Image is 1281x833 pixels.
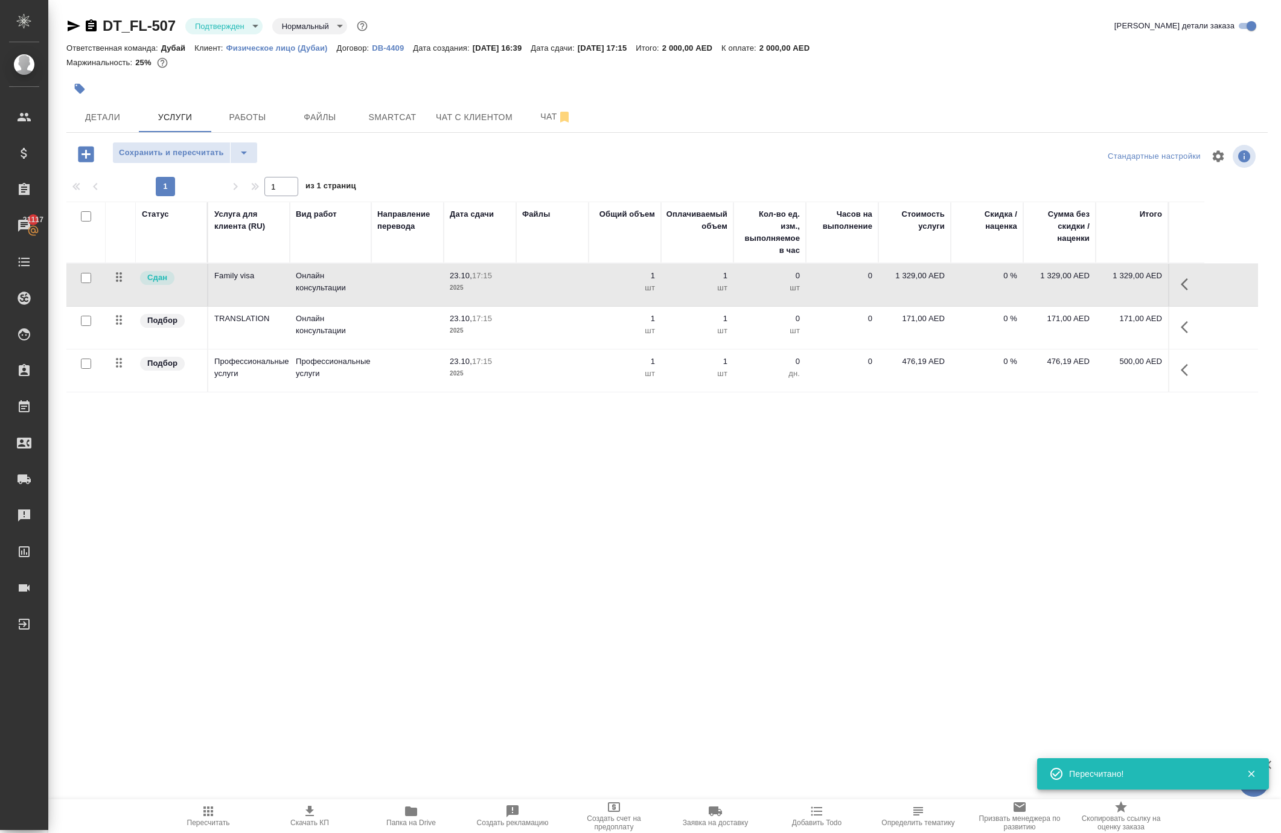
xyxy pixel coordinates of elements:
div: Общий объем [599,208,655,220]
span: Работы [219,110,276,125]
p: 1 329,00 AED [884,270,945,282]
p: 1 [667,313,727,325]
p: 500,00 AED [1102,356,1162,368]
span: Услуги [146,110,204,125]
div: Услуга для клиента (RU) [214,208,284,232]
span: Smartcat [363,110,421,125]
button: Добавить тэг [66,75,93,102]
span: Папка на Drive [386,819,436,827]
p: 0 % [957,313,1017,325]
p: 1 329,00 AED [1102,270,1162,282]
p: шт [740,325,800,337]
a: DT_FL-507 [103,18,176,34]
span: Создать счет на предоплату [570,814,657,831]
span: Заявка на доставку [683,819,748,827]
div: Статус [142,208,169,220]
p: TRANSLATION [214,313,284,325]
td: 0 [806,307,878,349]
p: 0 % [957,356,1017,368]
div: Стоимость услуги [884,208,945,232]
span: Призвать менеджера по развитию [976,814,1063,831]
div: split button [112,142,258,164]
button: Заявка на доставку [665,799,766,833]
p: 1 [595,313,655,325]
p: Физическое лицо (Дубаи) [226,43,337,53]
span: 21117 [16,214,51,226]
div: Кол-во ед. изм., выполняемое в час [740,208,800,257]
p: [DATE] 16:39 [473,43,531,53]
p: 0 % [957,270,1017,282]
button: Папка на Drive [360,799,462,833]
p: Профессиональные услуги [296,356,365,380]
p: Ответственная команда: [66,43,161,53]
p: 171,00 AED [884,313,945,325]
button: Скачать КП [259,799,360,833]
div: Подтвержден [272,18,347,34]
button: Нормальный [278,21,333,31]
p: 23.10, [450,357,472,366]
div: Пересчитано! [1069,768,1228,780]
p: 2 000,00 AED [662,43,721,53]
p: Подбор [147,314,177,327]
span: Скачать КП [290,819,329,827]
p: шт [667,325,727,337]
div: Подтвержден [185,18,263,34]
button: Призвать менеджера по развитию [969,799,1070,833]
p: 1 [595,270,655,282]
button: Показать кнопки [1174,270,1203,299]
button: Создать рекламацию [462,799,563,833]
p: шт [595,282,655,294]
p: дн. [740,368,800,380]
div: Дата сдачи [450,208,494,220]
button: Добавить услугу [69,142,103,167]
svg: Отписаться [557,110,572,124]
p: 1 329,00 AED [1029,270,1090,282]
button: Добавить Todo [766,799,867,833]
td: 0 [806,264,878,306]
div: Скидка / наценка [957,208,1017,232]
span: Настроить таблицу [1204,142,1233,171]
button: Скопировать ссылку [84,19,98,33]
span: Пересчитать [187,819,230,827]
span: Добавить Todo [792,819,842,827]
p: 0 [740,313,800,325]
p: Дата сдачи: [531,43,577,53]
p: К оплате: [721,43,759,53]
div: Сумма без скидки / наценки [1029,208,1090,244]
button: Скопировать ссылку для ЯМессенджера [66,19,81,33]
p: шт [667,282,727,294]
p: Подбор [147,357,177,369]
p: Family visa [214,270,284,282]
span: Чат [527,109,585,124]
button: Показать кнопки [1174,356,1203,385]
span: Посмотреть информацию [1233,145,1258,168]
p: Договор: [337,43,372,53]
button: Создать счет на предоплату [563,799,665,833]
p: 1 [667,270,727,282]
button: Доп статусы указывают на важность/срочность заказа [354,18,370,34]
p: Онлайн консультации [296,313,365,337]
p: 23.10, [450,314,472,323]
p: 2025 [450,368,510,380]
p: 0 [740,356,800,368]
button: Закрыть [1239,768,1263,779]
div: Итого [1140,208,1162,220]
a: Физическое лицо (Дубаи) [226,42,337,53]
p: 0 [740,270,800,282]
span: Детали [74,110,132,125]
td: 0 [806,349,878,392]
p: 476,19 AED [884,356,945,368]
p: 171,00 AED [1102,313,1162,325]
p: шт [595,368,655,380]
div: Файлы [522,208,550,220]
span: из 1 страниц [305,179,356,196]
p: 2025 [450,282,510,294]
p: [DATE] 17:15 [578,43,636,53]
div: Оплачиваемый объем [666,208,727,232]
p: 1 [595,356,655,368]
div: Вид работ [296,208,337,220]
p: 25% [135,58,154,67]
p: 2025 [450,325,510,337]
p: 17:15 [472,314,492,323]
a: DB-4409 [372,42,413,53]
